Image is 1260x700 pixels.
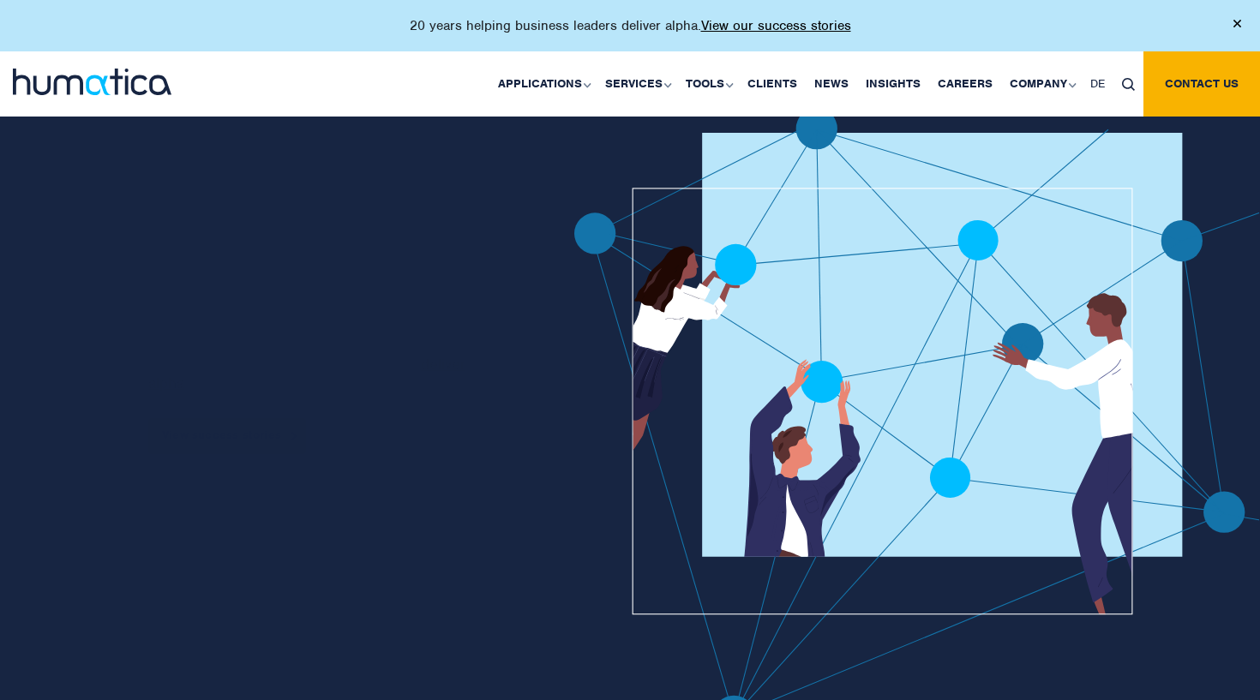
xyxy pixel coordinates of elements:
a: Clients [739,51,806,117]
a: Applications [489,51,597,117]
a: Contact us [1143,51,1260,117]
a: Services [597,51,677,117]
img: logo [13,69,171,95]
a: DE [1082,51,1113,117]
a: View success stories [148,418,306,454]
span: DE [1090,76,1105,91]
p: 20 years helping business leaders deliver alpha. [410,17,851,34]
p: Humatica has helped business leaders and private equity sponsors to build organizations to for ov... [148,336,517,392]
a: Tools [677,51,739,117]
a: Careers [929,51,1001,117]
img: arrowicon [291,432,297,440]
a: News [806,51,857,117]
a: deliver alpha [148,355,465,392]
a: Insights [857,51,929,117]
img: search_icon [1122,78,1135,91]
a: Company [1001,51,1082,117]
a: View our success stories [701,17,851,34]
